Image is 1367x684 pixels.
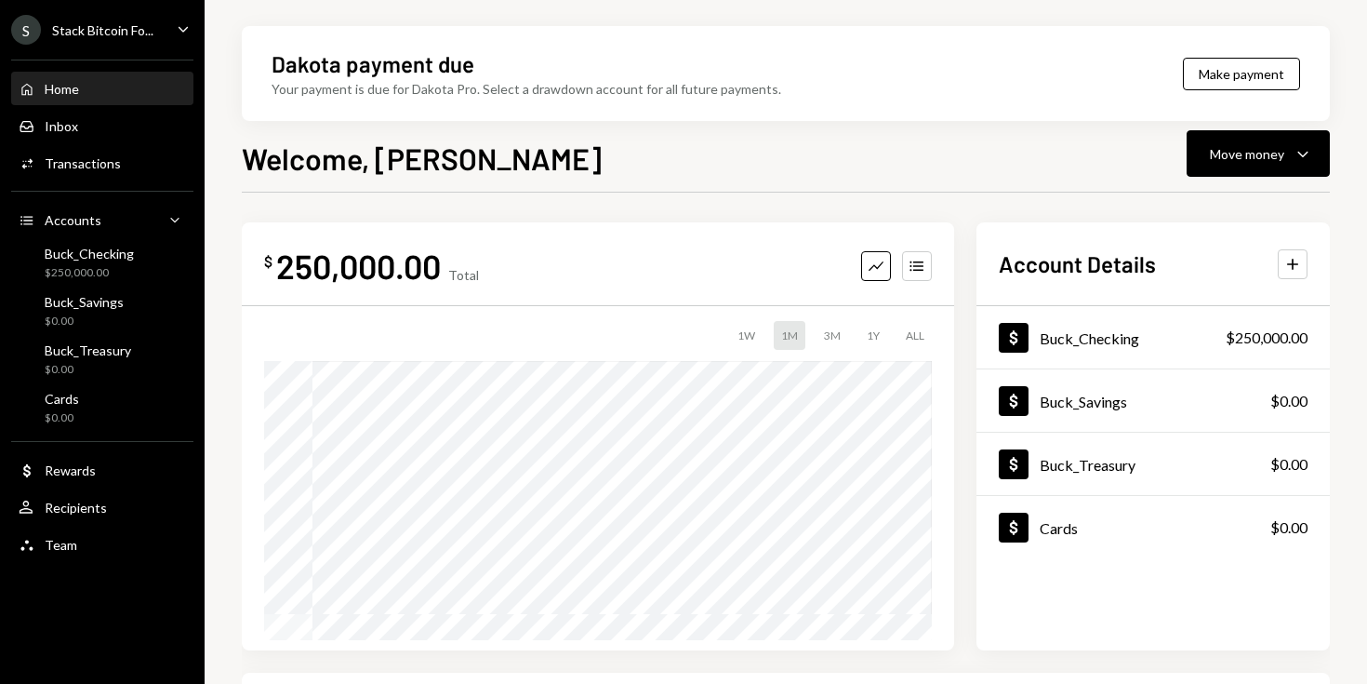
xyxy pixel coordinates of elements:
[264,252,272,271] div: $
[45,410,79,426] div: $0.00
[45,342,131,358] div: Buck_Treasury
[1270,453,1307,476] div: $0.00
[448,267,479,283] div: Total
[11,490,193,524] a: Recipients
[976,433,1330,495] a: Buck_Treasury$0.00
[45,212,101,228] div: Accounts
[859,321,887,350] div: 1Y
[1210,144,1284,164] div: Move money
[45,391,79,407] div: Cards
[1040,393,1127,410] div: Buck_Savings
[11,528,193,561] a: Team
[242,140,602,177] h1: Welcome, [PERSON_NAME]
[11,288,193,333] a: Buck_Savings$0.00
[276,245,441,287] div: 250,000.00
[11,72,193,105] a: Home
[976,496,1330,558] a: Cards$0.00
[45,537,77,553] div: Team
[1040,519,1078,537] div: Cards
[1187,130,1330,177] button: Move money
[11,15,41,45] div: S
[816,321,848,350] div: 3M
[45,118,78,134] div: Inbox
[1226,327,1307,349] div: $250,000.00
[272,79,781,99] div: Your payment is due for Dakota Pro. Select a drawdown account for all future payments.
[45,81,79,97] div: Home
[999,248,1156,279] h2: Account Details
[45,314,124,329] div: $0.00
[774,321,805,350] div: 1M
[11,385,193,430] a: Cards$0.00
[11,240,193,285] a: Buck_Checking$250,000.00
[52,22,153,38] div: Stack Bitcoin Fo...
[45,155,121,171] div: Transactions
[11,337,193,382] a: Buck_Treasury$0.00
[898,321,932,350] div: ALL
[272,48,474,79] div: Dakota payment due
[11,146,193,180] a: Transactions
[45,246,134,262] div: Buck_Checking
[730,321,763,350] div: 1W
[976,306,1330,369] a: Buck_Checking$250,000.00
[1040,329,1139,347] div: Buck_Checking
[11,453,193,487] a: Rewards
[45,500,107,516] div: Recipients
[45,294,124,310] div: Buck_Savings
[11,109,193,142] a: Inbox
[11,203,193,236] a: Accounts
[45,265,134,281] div: $250,000.00
[45,463,96,478] div: Rewards
[976,369,1330,432] a: Buck_Savings$0.00
[1040,456,1135,474] div: Buck_Treasury
[1183,58,1300,90] button: Make payment
[1270,516,1307,539] div: $0.00
[1270,390,1307,412] div: $0.00
[45,362,131,378] div: $0.00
